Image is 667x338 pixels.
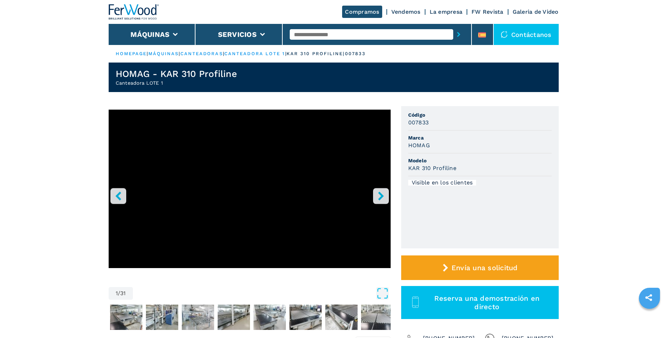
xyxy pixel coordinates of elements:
a: Vendemos [391,8,421,15]
span: Envía una solicitud [451,264,518,272]
span: | [179,51,180,56]
button: Open Fullscreen [135,287,389,300]
span: 31 [120,291,126,296]
button: Go to Slide 2 [109,303,144,331]
img: Ferwood [109,4,159,20]
span: Marca [408,134,552,141]
img: 67de8788015ef9814bafe30b49884498 [110,305,142,330]
h3: HOMAG [408,141,430,149]
span: Reserva una demostración en directo [423,294,550,311]
h3: 007833 [408,118,429,126]
button: Go to Slide 4 [180,303,216,331]
img: Contáctanos [501,31,508,38]
button: Servicios [218,30,257,39]
span: | [223,51,224,56]
button: Máquinas [130,30,169,39]
img: faf74eca851c99114d8cc1d3bc4082b5 [325,305,358,330]
a: FW Revista [472,8,504,15]
img: 5286893d4e1217d860fd1dfd1911b0fa [218,305,250,330]
h3: KAR 310 Profiline [408,164,456,172]
div: Contáctanos [494,24,559,45]
img: baa86c1f693e1358b6fbd35d8adf7ef9 [254,305,286,330]
a: sharethis [640,289,658,306]
a: Compramos [342,6,382,18]
iframe: YouTube video player [109,110,391,268]
a: La empresa [430,8,463,15]
a: canteadoras [180,51,223,56]
span: 1 [116,291,118,296]
span: / [118,291,120,296]
button: Envía una solicitud [401,255,559,280]
div: Go to Slide 1 [109,110,391,280]
button: Go to Slide 7 [288,303,323,331]
button: Go to Slide 9 [360,303,395,331]
button: Go to Slide 6 [252,303,287,331]
div: Visible en los clientes [408,180,476,186]
a: canteadora lote 1 [224,51,285,56]
button: right-button [373,188,389,204]
button: Reserva una demostración en directo [401,286,559,319]
button: submit-button [453,26,464,43]
a: HOMEPAGE [116,51,147,56]
img: 35c5638f1a3d05181f671ecb1895b50b [289,305,322,330]
img: 6bebcffffa4e3c4f014721cc9b0b0b2a [182,305,214,330]
span: | [147,51,148,56]
span: Código [408,111,552,118]
button: Go to Slide 3 [145,303,180,331]
button: left-button [110,188,126,204]
a: Galeria de Video [513,8,559,15]
h2: Canteadora LOTE 1 [116,79,237,86]
span: | [285,51,287,56]
h1: HOMAG - KAR 310 Profiline [116,68,237,79]
p: kar 310 profiline | [287,51,345,57]
img: a3df732c408754976559de7c0b07762e [361,305,393,330]
a: máquinas [148,51,179,56]
img: 29f12d8ca1083da9a7ebe064fed2c0a1 [146,305,178,330]
button: Go to Slide 8 [324,303,359,331]
p: 007833 [345,51,366,57]
button: Go to Slide 5 [216,303,251,331]
nav: Thumbnail Navigation [109,303,391,331]
span: Modelo [408,157,552,164]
